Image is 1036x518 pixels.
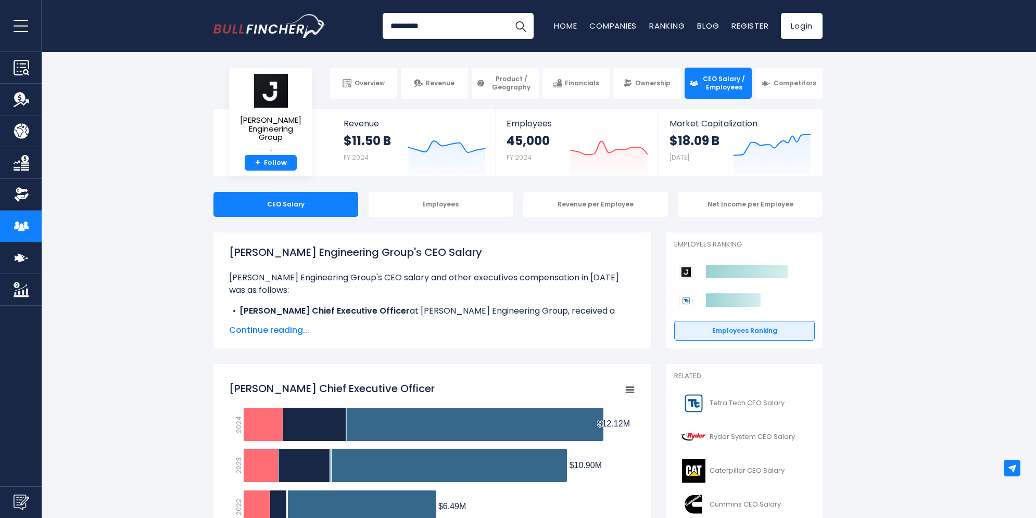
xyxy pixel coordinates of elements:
tspan: $12.12M [598,419,630,428]
p: Related [674,372,815,381]
h1: [PERSON_NAME] Engineering Group's CEO Salary [229,244,635,260]
tspan: $6.49M [438,502,466,511]
span: CEO Salary / Employees [701,75,747,91]
strong: $11.50 B [344,133,391,149]
div: Net Income per Employee [678,192,823,217]
text: 2022 [234,499,244,515]
span: Revenue [426,79,454,87]
strong: 45,000 [507,133,550,149]
div: Employees [369,192,513,217]
span: Ownership [635,79,671,87]
a: Blog [697,20,719,31]
img: Jacobs Engineering Group competitors logo [679,265,693,279]
a: Market Capitalization $18.09 B [DATE] [659,109,822,176]
span: Tetra Tech CEO Salary [710,399,785,408]
a: Go to homepage [213,14,325,38]
div: Revenue per Employee [523,192,668,217]
span: Market Capitalization [669,119,811,128]
a: Login [781,13,823,39]
span: Competitors [774,79,816,87]
a: Tetra Tech CEO Salary [674,389,815,418]
span: Continue reading... [229,324,635,336]
a: [PERSON_NAME] Engineering Group J [237,73,305,155]
strong: + [255,158,260,167]
span: [PERSON_NAME] Engineering Group [237,116,304,142]
small: [DATE] [669,153,689,162]
img: CAT logo [680,459,706,483]
small: FY 2024 [507,153,532,162]
span: Cummins CEO Salary [710,500,781,509]
button: Search [508,13,534,39]
a: Revenue $11.50 B FY 2024 [333,109,496,176]
a: Companies [589,20,637,31]
span: Financials [565,79,599,87]
strong: $18.09 B [669,133,719,149]
small: FY 2024 [344,153,369,162]
a: Ranking [649,20,685,31]
a: CEO Salary / Employees [685,68,752,99]
span: Product / Geography [488,75,534,91]
span: Revenue [344,119,486,128]
tspan: [PERSON_NAME] Chief Executive Officer [229,381,435,396]
small: J [237,145,304,154]
span: Ryder System CEO Salary [710,433,795,442]
img: R logo [680,425,706,449]
img: Bullfincher logo [213,14,326,38]
img: CMI logo [680,493,706,516]
a: +Follow [245,155,297,171]
a: Revenue [401,68,468,99]
a: Product / Geography [472,68,539,99]
a: Register [731,20,768,31]
li: at [PERSON_NAME] Engineering Group, received a total compensation of $12.12 M in [DATE]. [229,305,635,330]
a: Employees Ranking [674,321,815,341]
a: Ownership [613,68,680,99]
img: Ownership [14,187,29,202]
span: Caterpillar CEO Salary [710,467,785,475]
text: 2024 [234,416,244,433]
p: [PERSON_NAME] Engineering Group's CEO salary and other executives compensation in [DATE] was as f... [229,271,635,296]
div: CEO Salary [213,192,358,217]
a: Employees 45,000 FY 2024 [496,109,658,176]
img: Tetra Tech competitors logo [679,294,693,307]
span: Employees [507,119,648,128]
a: Caterpillar CEO Salary [674,457,815,485]
a: Ryder System CEO Salary [674,423,815,451]
a: Competitors [755,68,823,99]
a: Financials [542,68,610,99]
tspan: $10.90M [570,461,602,470]
p: Employees Ranking [674,240,815,249]
a: Home [554,20,577,31]
img: TTEK logo [680,392,706,415]
a: Overview [330,68,397,99]
span: Overview [355,79,385,87]
text: 2023 [234,457,244,474]
b: [PERSON_NAME] Chief Executive Officer [239,305,410,317]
